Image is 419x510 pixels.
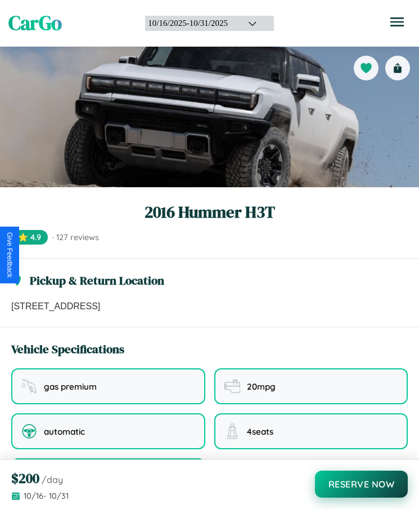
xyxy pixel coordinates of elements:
h1: 2016 Hummer H3T [11,201,408,223]
h3: Pickup & Return Location [30,272,164,288]
span: /day [42,474,63,485]
span: $ 200 [11,469,39,488]
span: 4 seats [247,426,273,437]
span: CarGo [8,10,62,37]
div: 10 / 16 / 2025 - 10 / 31 / 2025 [148,19,234,28]
span: automatic [44,426,85,437]
span: 20 mpg [247,381,276,392]
span: ⭐ 4.9 [11,230,48,245]
p: [STREET_ADDRESS] [11,300,408,313]
span: · 127 reviews [52,232,99,242]
h3: Vehicle Specifications [11,341,124,357]
img: fuel type [21,378,37,394]
img: fuel efficiency [224,378,240,394]
img: seating [224,423,240,439]
button: Reserve Now [315,471,408,498]
span: 10 / 16 - 10 / 31 [24,491,69,501]
span: gas premium [44,381,97,392]
div: Give Feedback [6,232,13,278]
